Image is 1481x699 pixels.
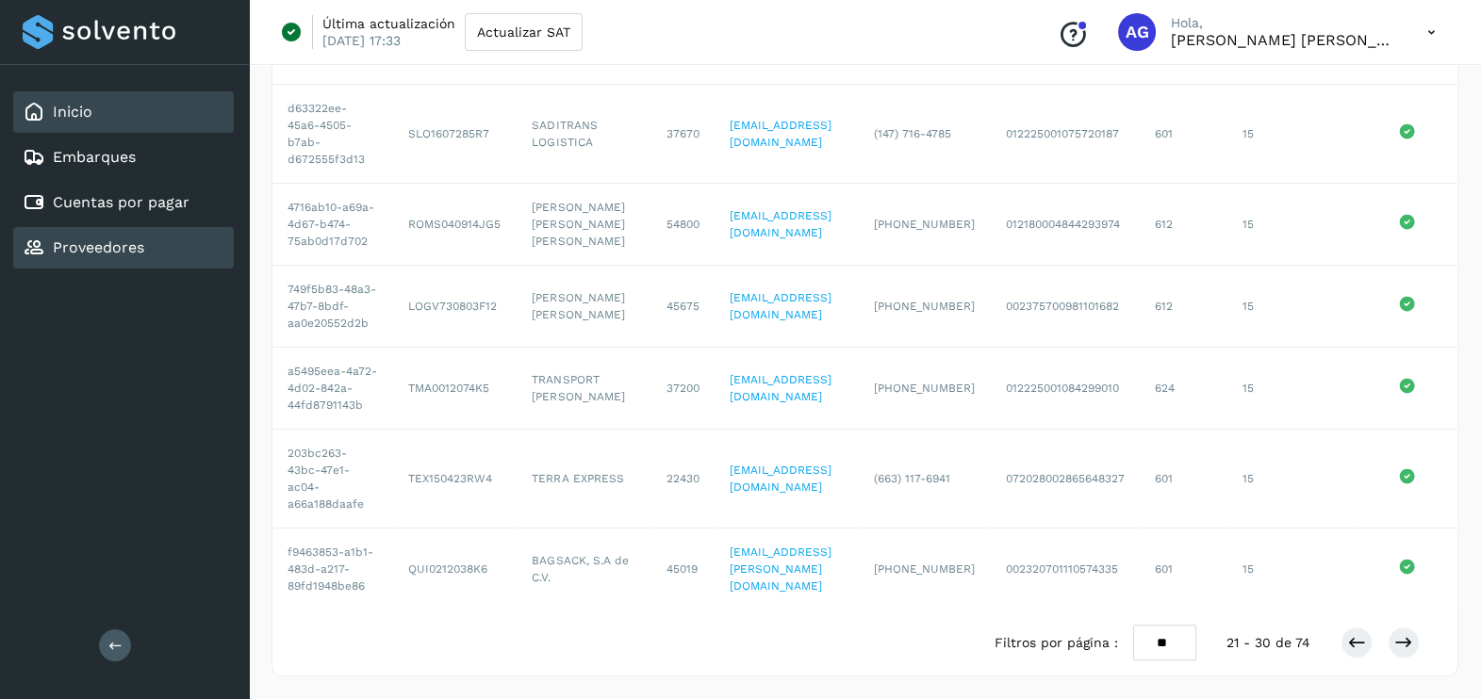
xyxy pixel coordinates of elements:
td: 4716ab10-a69a-4d67-b474-75ab0d17d702 [272,184,393,266]
td: 15 [1226,430,1358,528]
td: [PERSON_NAME] [PERSON_NAME] [PERSON_NAME] [517,184,651,266]
td: BAGSACK, S.A de C.V. [517,528,651,610]
button: Actualizar SAT [465,13,583,51]
span: [PHONE_NUMBER] [874,300,975,313]
a: [EMAIL_ADDRESS][PERSON_NAME][DOMAIN_NAME] [730,545,831,593]
a: [EMAIL_ADDRESS][DOMAIN_NAME] [730,209,831,239]
td: 15 [1226,266,1358,348]
span: 21 - 30 de 74 [1226,633,1310,653]
a: Inicio [53,103,92,121]
a: Proveedores [53,238,144,256]
td: 601 [1140,528,1227,610]
td: 624 [1140,348,1227,430]
td: 072028002865648327 [991,430,1140,528]
span: (147) 716-4785 [874,127,951,140]
td: 612 [1140,184,1227,266]
td: 012225001084299010 [991,348,1140,430]
td: 601 [1140,430,1227,528]
td: SADITRANS LOGISTICA [517,85,651,184]
p: [DATE] 17:33 [322,32,401,49]
td: a5495eea-4a72-4d02-842a-44fd8791143b [272,348,393,430]
td: LOGV730803F12 [393,266,517,348]
div: Inicio [13,91,234,133]
td: 203bc263-43bc-47e1-ac04-a66a188daafe [272,430,393,528]
td: TERRA EXPRESS [517,430,651,528]
td: ROMS040914JG5 [393,184,517,266]
span: (663) 117-6941 [874,472,950,485]
td: TMA0012074K5 [393,348,517,430]
p: Última actualización [322,15,455,32]
a: Embarques [53,148,136,166]
a: [EMAIL_ADDRESS][DOMAIN_NAME] [730,373,831,403]
p: Hola, [1171,15,1397,31]
td: 37670 [651,85,715,184]
p: Abigail Gonzalez Leon [1171,31,1397,49]
td: 002320701110574335 [991,528,1140,610]
a: [EMAIL_ADDRESS][DOMAIN_NAME] [730,291,831,321]
a: [EMAIL_ADDRESS][DOMAIN_NAME] [730,463,831,494]
td: TEX150423RW4 [393,430,517,528]
td: 012225001075720187 [991,85,1140,184]
td: 749f5b83-48a3-47b7-8bdf-aa0e20552d2b [272,266,393,348]
span: Filtros por página : [995,633,1118,653]
div: Cuentas por pagar [13,182,234,223]
span: [PHONE_NUMBER] [874,218,975,231]
td: 22430 [651,430,715,528]
td: 54800 [651,184,715,266]
span: [PHONE_NUMBER] [874,562,975,576]
a: Cuentas por pagar [53,193,189,211]
td: [PERSON_NAME] [PERSON_NAME] [517,266,651,348]
td: 15 [1226,348,1358,430]
td: 15 [1226,528,1358,610]
div: Proveedores [13,227,234,268]
td: TRANSPORT [PERSON_NAME] [517,348,651,430]
a: [EMAIL_ADDRESS][DOMAIN_NAME] [730,119,831,149]
td: 15 [1226,85,1358,184]
td: 612 [1140,266,1227,348]
td: 15 [1226,184,1358,266]
td: 45675 [651,266,715,348]
td: SLO1607285R7 [393,85,517,184]
td: QUI0212038K6 [393,528,517,610]
span: [PHONE_NUMBER] [874,382,975,395]
td: 601 [1140,85,1227,184]
td: 012180004844293974 [991,184,1140,266]
td: 002375700981101682 [991,266,1140,348]
div: Embarques [13,137,234,178]
td: d63322ee-45a6-4505-b7ab-d672555f3d13 [272,85,393,184]
td: 37200 [651,348,715,430]
td: f9463853-a1b1-483d-a217-89fd1948be86 [272,528,393,610]
td: 45019 [651,528,715,610]
span: Actualizar SAT [477,25,570,39]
